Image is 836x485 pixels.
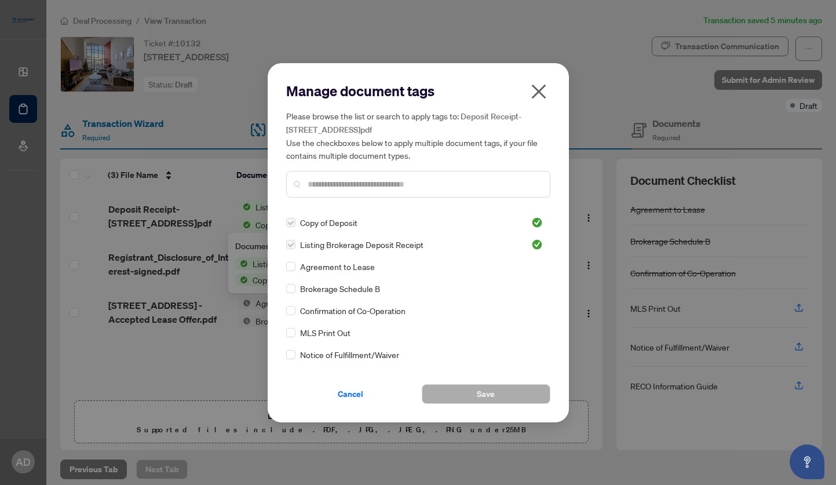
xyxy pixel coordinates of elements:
[300,348,399,361] span: Notice of Fulfillment/Waiver
[286,82,550,100] h2: Manage document tags
[790,444,824,479] button: Open asap
[300,304,406,317] span: Confirmation of Co-Operation
[300,216,357,229] span: Copy of Deposit
[531,239,543,250] span: Approved
[286,111,521,135] span: Deposit Receipt-[STREET_ADDRESS]pdf
[422,384,550,404] button: Save
[286,110,550,162] h5: Please browse the list or search to apply tags to: Use the checkboxes below to apply multiple doc...
[531,217,543,228] span: Approved
[300,282,380,295] span: Brokerage Schedule B
[338,385,363,403] span: Cancel
[531,217,543,228] img: status
[530,82,548,101] span: close
[300,238,424,251] span: Listing Brokerage Deposit Receipt
[300,326,351,339] span: MLS Print Out
[531,239,543,250] img: status
[300,260,375,273] span: Agreement to Lease
[286,384,415,404] button: Cancel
